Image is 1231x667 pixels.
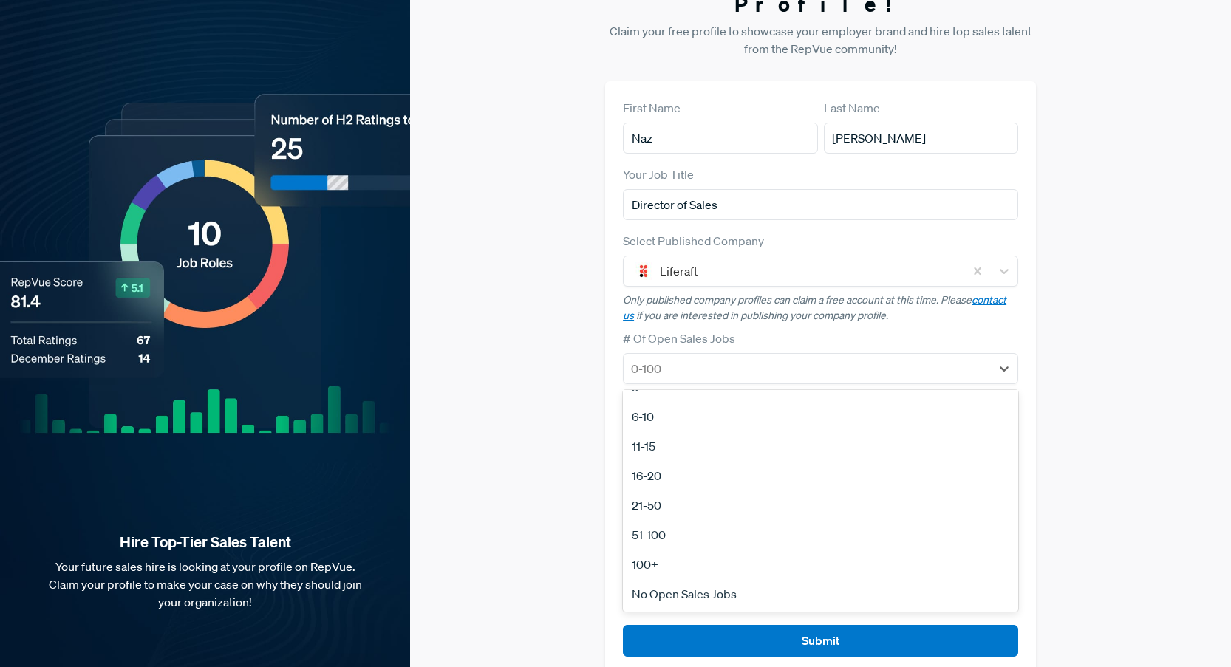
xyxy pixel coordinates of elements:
div: 11-15 [623,431,1018,461]
div: 100+ [623,550,1018,579]
input: Last Name [824,123,1019,154]
img: Liferaft [635,262,652,280]
label: First Name [623,99,681,117]
label: # Of Open Sales Jobs [623,329,735,347]
label: Your Job Title [623,165,694,183]
button: Submit [623,625,1018,657]
label: Select Published Company [623,232,764,250]
div: 16-20 [623,461,1018,490]
p: Claim your free profile to showcase your employer brand and hire top sales talent from the RepVue... [605,22,1036,58]
input: Title [623,189,1018,220]
p: Only published company profiles can claim a free account at this time. Please if you are interest... [623,293,1018,324]
p: Your future sales hire is looking at your profile on RepVue. Claim your profile to make your case... [24,558,386,611]
strong: Hire Top-Tier Sales Talent [24,533,386,552]
div: No Open Sales Jobs [623,579,1018,609]
input: First Name [623,123,818,154]
label: Last Name [824,99,880,117]
div: 6-10 [623,402,1018,431]
div: 51-100 [623,520,1018,550]
div: 21-50 [623,490,1018,520]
